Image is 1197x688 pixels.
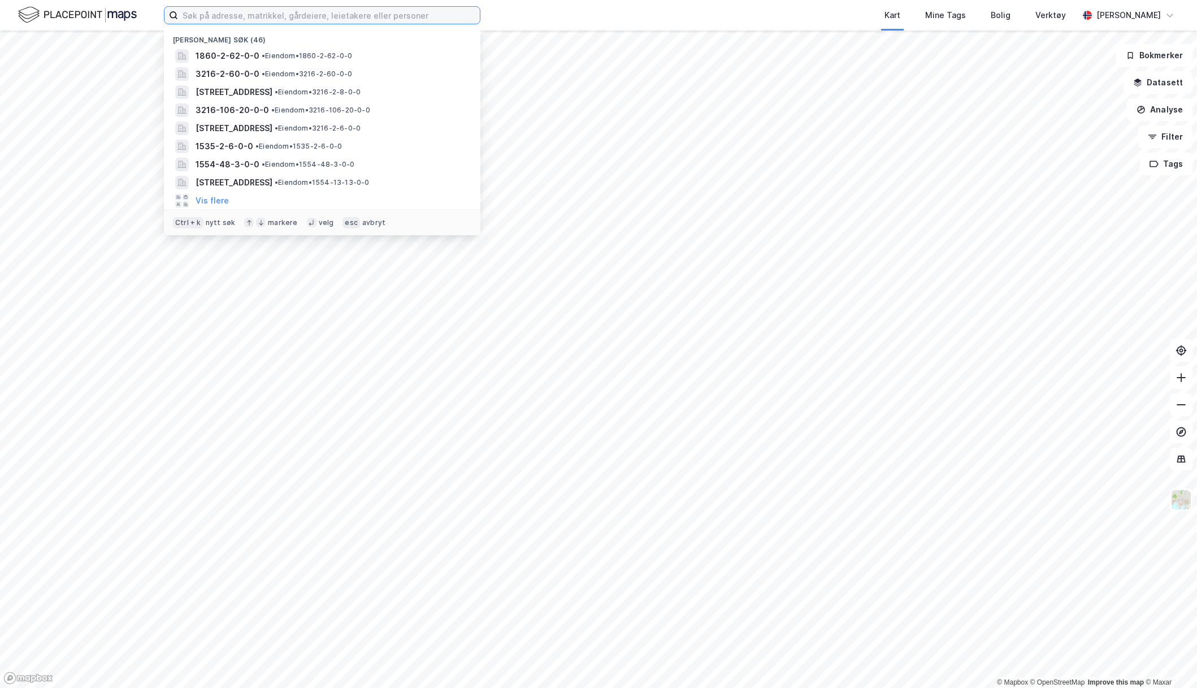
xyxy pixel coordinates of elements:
[1140,153,1192,175] button: Tags
[196,122,272,135] span: [STREET_ADDRESS]
[18,5,137,25] img: logo.f888ab2527a4732fd821a326f86c7f29.svg
[884,8,900,22] div: Kart
[362,218,385,227] div: avbryt
[196,49,259,63] span: 1860-2-62-0-0
[262,160,265,168] span: •
[196,140,253,153] span: 1535-2-6-0-0
[1088,678,1144,686] a: Improve this map
[262,51,265,60] span: •
[1035,8,1066,22] div: Verktøy
[275,178,370,187] span: Eiendom • 1554-13-13-0-0
[255,142,259,150] span: •
[275,124,361,133] span: Eiendom • 3216-2-6-0-0
[164,27,480,47] div: [PERSON_NAME] søk (46)
[1138,126,1192,148] button: Filter
[1030,678,1085,686] a: OpenStreetMap
[271,106,370,115] span: Eiendom • 3216-106-20-0-0
[178,7,480,24] input: Søk på adresse, matrikkel, gårdeiere, leietakere eller personer
[991,8,1010,22] div: Bolig
[1096,8,1161,22] div: [PERSON_NAME]
[271,106,275,114] span: •
[1127,98,1192,121] button: Analyse
[275,88,278,96] span: •
[262,51,352,60] span: Eiendom • 1860-2-62-0-0
[262,160,354,169] span: Eiendom • 1554-48-3-0-0
[196,103,269,117] span: 3216-106-20-0-0
[1116,44,1192,67] button: Bokmerker
[173,217,203,228] div: Ctrl + k
[925,8,966,22] div: Mine Tags
[196,194,229,207] button: Vis flere
[3,672,53,685] a: Mapbox homepage
[319,218,334,227] div: velg
[196,67,259,81] span: 3216-2-60-0-0
[275,178,278,187] span: •
[255,142,342,151] span: Eiendom • 1535-2-6-0-0
[275,88,361,97] span: Eiendom • 3216-2-8-0-0
[262,70,265,78] span: •
[1124,71,1192,94] button: Datasett
[1170,489,1192,510] img: Z
[997,678,1028,686] a: Mapbox
[1140,634,1197,688] iframe: Chat Widget
[206,218,236,227] div: nytt søk
[196,85,272,99] span: [STREET_ADDRESS]
[196,158,259,171] span: 1554-48-3-0-0
[196,176,272,189] span: [STREET_ADDRESS]
[275,124,278,132] span: •
[342,217,360,228] div: esc
[262,70,352,79] span: Eiendom • 3216-2-60-0-0
[268,218,297,227] div: markere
